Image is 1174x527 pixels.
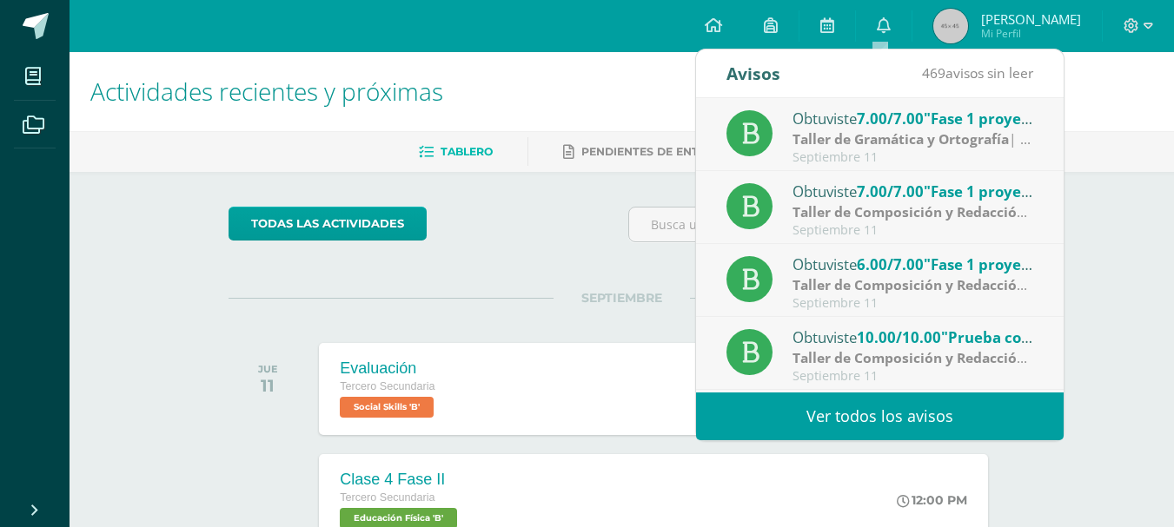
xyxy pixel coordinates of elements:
[340,397,434,418] span: Social Skills 'B'
[857,327,941,347] span: 10.00/10.00
[793,202,1034,222] div: | Examen
[340,359,438,378] div: Evaluación
[941,327,1062,347] span: "Prueba corta 1"
[793,348,1027,367] strong: Taller de Composición y Redacción
[793,129,1034,149] div: | Examen
[793,326,1034,348] div: Obtuviste en
[726,49,780,97] div: Avisos
[340,491,434,504] span: Tercero Secundaria
[922,63,945,82] span: 469
[629,208,1014,241] input: Busca una actividad próxima aquí...
[793,202,1027,221] strong: Taller de Composición y Redacción
[581,145,730,158] span: Pendientes de entrega
[793,150,1034,165] div: Septiembre 11
[793,348,1034,368] div: | Zona
[793,129,1009,148] strong: Taller de Gramática y Ortografía
[793,253,1034,275] div: Obtuviste en
[793,296,1034,311] div: Septiembre 11
[793,107,1034,129] div: Obtuviste en
[229,207,427,240] a: todas las Actividades
[793,180,1034,202] div: Obtuviste en
[857,181,924,201] span: 7.00/7.00
[857,109,924,128] span: 7.00/7.00
[696,392,1064,440] a: Ver todos los avisos
[340,471,461,489] div: Clase 4 Fase II
[793,369,1034,384] div: Septiembre 11
[981,10,1081,28] span: [PERSON_NAME]
[924,181,1127,201] span: "Fase 1 proyecto de unidad"
[793,223,1034,238] div: Septiembre 11
[897,492,967,508] div: 12:00 PM
[90,75,443,108] span: Actividades recientes y próximas
[793,275,1027,294] strong: Taller de Composición y Redacción
[258,363,278,375] div: JUE
[340,380,434,392] span: Tercero Secundaria
[933,9,968,43] img: 45x45
[981,26,1081,41] span: Mi Perfil
[857,254,924,274] span: 6.00/7.00
[924,109,1127,128] span: "Fase 1 proyecto de unidad"
[563,138,730,166] a: Pendientes de entrega
[924,254,1127,274] span: "Fase 1 proyecto de unidad"
[554,290,690,306] span: SEPTIEMBRE
[258,375,278,396] div: 11
[419,138,493,166] a: Tablero
[922,63,1033,82] span: avisos sin leer
[793,275,1034,295] div: | Examen
[441,145,493,158] span: Tablero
